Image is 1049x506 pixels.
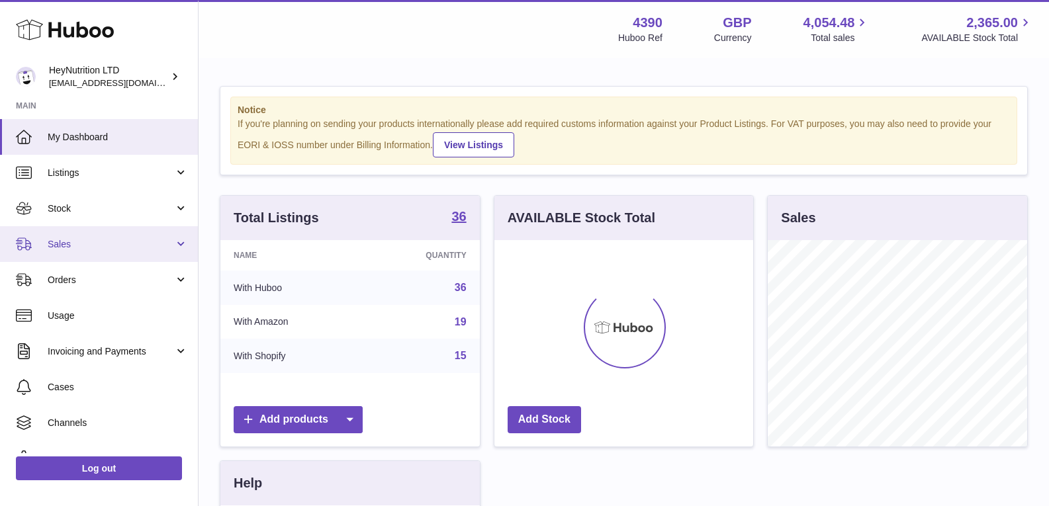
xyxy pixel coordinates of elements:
span: 2,365.00 [966,14,1018,32]
span: Orders [48,274,174,286]
span: Usage [48,310,188,322]
span: [EMAIL_ADDRESS][DOMAIN_NAME] [49,77,195,88]
td: With Shopify [220,339,362,373]
span: Settings [48,452,188,465]
a: Add Stock [508,406,581,433]
strong: 36 [451,210,466,223]
div: HeyNutrition LTD [49,64,168,89]
strong: 4390 [633,14,662,32]
span: Total sales [811,32,870,44]
h3: Sales [781,209,815,227]
a: 19 [455,316,467,327]
span: 4,054.48 [803,14,855,32]
a: Add products [234,406,363,433]
strong: Notice [238,104,1010,116]
div: If you're planning on sending your products internationally please add required customs informati... [238,118,1010,157]
span: Cases [48,381,188,394]
img: info@heynutrition.com [16,67,36,87]
a: 36 [451,210,466,226]
h3: Help [234,474,262,492]
span: Channels [48,417,188,429]
td: With Huboo [220,271,362,305]
h3: AVAILABLE Stock Total [508,209,655,227]
th: Name [220,240,362,271]
a: 15 [455,350,467,361]
span: My Dashboard [48,131,188,144]
th: Quantity [362,240,479,271]
div: Currency [714,32,752,44]
span: AVAILABLE Stock Total [921,32,1033,44]
a: Log out [16,456,182,480]
a: 4,054.48 Total sales [803,14,870,44]
a: View Listings [433,132,514,157]
span: Listings [48,167,174,179]
span: Stock [48,202,174,215]
strong: GBP [723,14,751,32]
span: Sales [48,238,174,251]
a: 2,365.00 AVAILABLE Stock Total [921,14,1033,44]
td: With Amazon [220,305,362,339]
a: 36 [455,282,467,293]
div: Huboo Ref [618,32,662,44]
span: Invoicing and Payments [48,345,174,358]
h3: Total Listings [234,209,319,227]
